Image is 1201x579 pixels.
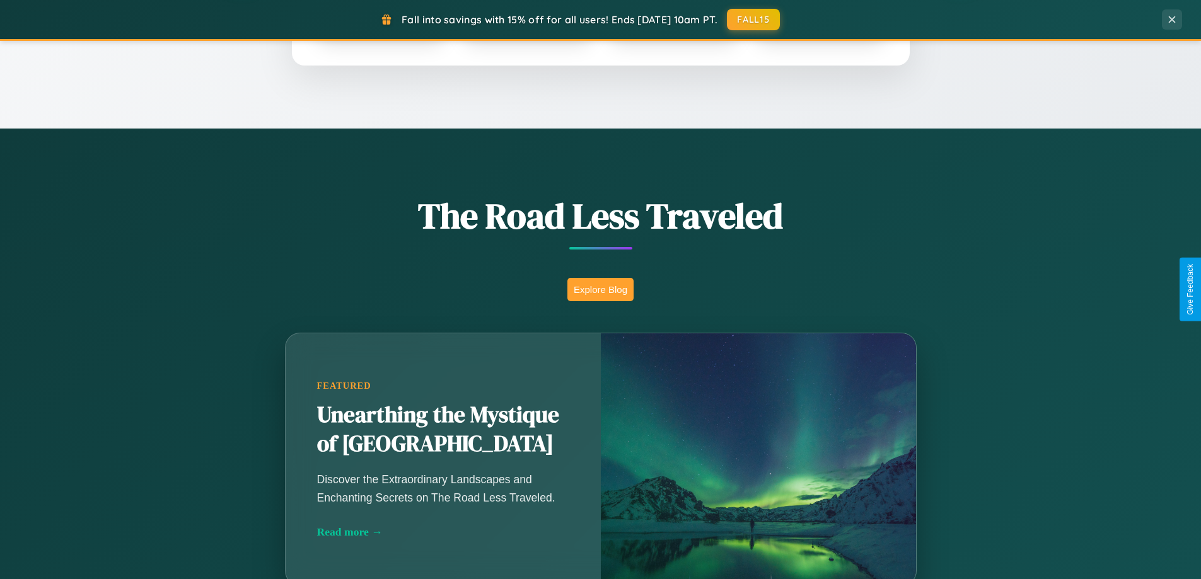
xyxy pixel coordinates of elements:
button: FALL15 [727,9,780,30]
div: Read more → [317,525,569,539]
div: Featured [317,381,569,391]
span: Fall into savings with 15% off for all users! Ends [DATE] 10am PT. [402,13,717,26]
div: Give Feedback [1186,264,1195,315]
button: Explore Blog [567,278,634,301]
h1: The Road Less Traveled [223,192,979,240]
h2: Unearthing the Mystique of [GEOGRAPHIC_DATA] [317,401,569,459]
p: Discover the Extraordinary Landscapes and Enchanting Secrets on The Road Less Traveled. [317,471,569,506]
